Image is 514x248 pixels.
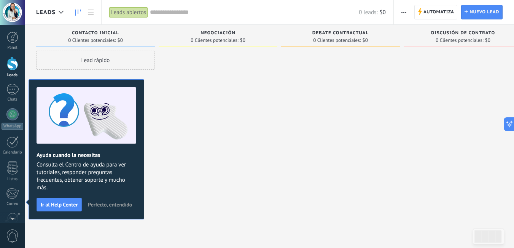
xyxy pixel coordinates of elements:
[285,30,396,37] div: Debate contractual
[313,38,361,43] span: 0 Clientes potenciales:
[2,177,24,182] div: Listas
[359,9,377,16] span: 0 leads:
[240,38,245,43] span: $0
[191,38,238,43] span: 0 Clientes potenciales:
[2,73,24,78] div: Leads
[436,38,483,43] span: 0 Clientes potenciales:
[84,5,97,20] a: Lista
[2,123,23,130] div: WhatsApp
[37,161,136,192] span: Consulta el Centro de ayuda para ver tutoriales, responder preguntas frecuentes, obtener soporte ...
[398,5,409,19] button: Más
[109,7,148,18] div: Leads abiertos
[423,5,454,19] span: Automatiza
[312,30,369,36] span: Debate contractual
[36,51,155,70] div: Lead rápido
[2,97,24,102] div: Chats
[40,30,151,37] div: Contacto inicial
[37,152,136,159] h2: Ayuda cuando la necesitas
[36,9,56,16] span: Leads
[2,45,24,50] div: Panel
[201,30,236,36] span: Negociación
[431,30,495,36] span: Discusión de contrato
[380,9,386,16] span: $0
[414,5,458,19] a: Automatiza
[363,38,368,43] span: $0
[461,5,503,19] a: Nuevo lead
[72,5,84,20] a: Leads
[2,202,24,206] div: Correo
[84,199,135,210] button: Perfecto, entendido
[162,30,274,37] div: Negociación
[72,30,119,36] span: Contacto inicial
[485,38,490,43] span: $0
[37,198,82,211] button: Ir al Help Center
[88,202,132,207] span: Perfecto, entendido
[2,150,24,155] div: Calendario
[469,5,499,19] span: Nuevo lead
[118,38,123,43] span: $0
[68,38,116,43] span: 0 Clientes potenciales:
[41,202,78,207] span: Ir al Help Center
